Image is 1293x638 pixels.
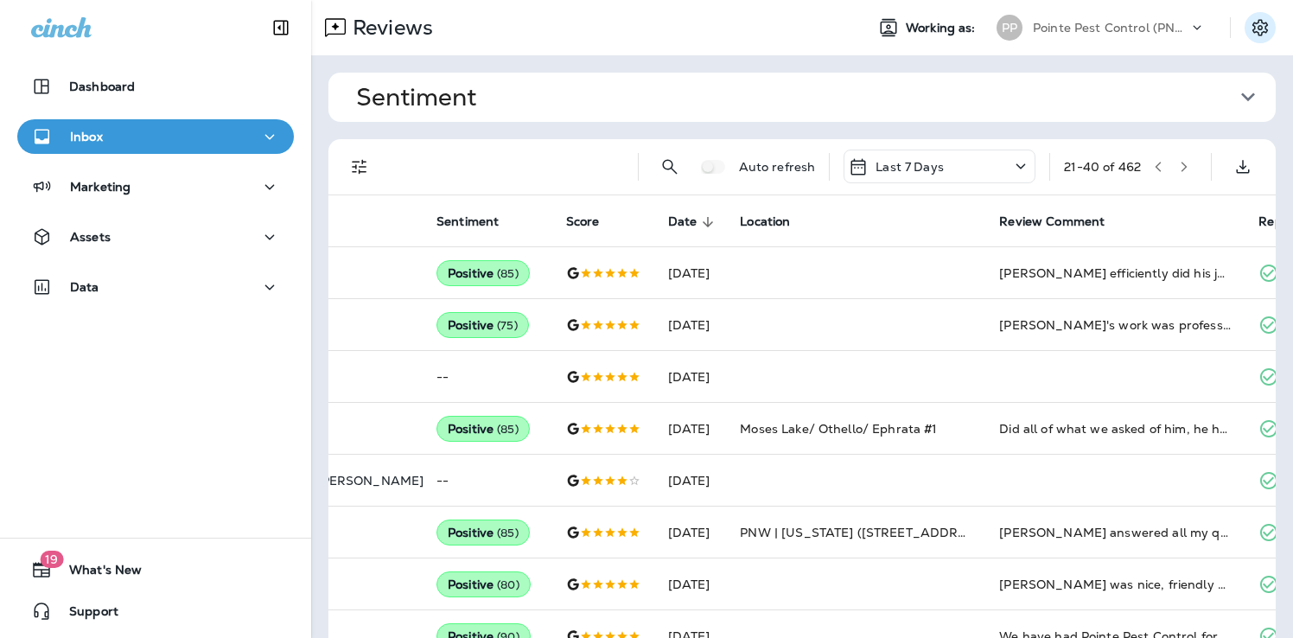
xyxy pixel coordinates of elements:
[342,73,1290,122] button: Sentiment
[436,214,499,229] span: Sentiment
[17,119,294,154] button: Inbox
[70,130,103,144] p: Inbox
[740,421,937,437] span: Moses Lake/ Othello/ Ephrata #1
[17,69,294,104] button: Dashboard
[497,318,518,333] span: ( 75 )
[740,214,812,230] span: Location
[70,280,99,294] p: Data
[70,230,111,244] p: Assets
[1245,12,1276,43] button: Settings
[999,214,1127,230] span: Review Comment
[436,520,530,545] div: Positive
[999,316,1231,334] div: Brendan's work was professional and done in a timely manner.
[436,571,531,597] div: Positive
[1226,150,1260,184] button: Export as CSV
[497,526,519,540] span: ( 85 )
[740,214,790,229] span: Location
[1064,160,1141,174] div: 21 - 40 of 462
[497,266,519,281] span: ( 85 )
[17,594,294,628] button: Support
[69,80,135,93] p: Dashboard
[654,507,727,558] td: [DATE]
[177,474,409,488] p: [PERSON_NAME] And [PERSON_NAME]
[668,214,720,230] span: Date
[423,455,552,507] td: --
[52,604,118,625] span: Support
[999,214,1105,229] span: Review Comment
[999,576,1231,593] div: Kevin was nice, friendly and knowledgeable about questions my wife and I had.
[52,563,142,584] span: What's New
[17,552,294,587] button: 19What's New
[17,169,294,204] button: Marketing
[653,150,687,184] button: Search Reviews
[70,180,131,194] p: Marketing
[654,403,727,455] td: [DATE]
[906,21,979,35] span: Working as:
[739,160,816,174] p: Auto refresh
[346,15,433,41] p: Reviews
[356,83,476,112] h1: Sentiment
[566,214,622,230] span: Score
[566,214,600,229] span: Score
[436,416,530,442] div: Positive
[17,270,294,304] button: Data
[40,551,63,568] span: 19
[423,351,552,403] td: --
[436,214,521,230] span: Sentiment
[17,220,294,254] button: Assets
[740,525,986,540] span: PNW | [US_STATE] ([STREET_ADDRESS]
[1033,21,1188,35] p: Pointe Pest Control (PNW)
[436,312,529,338] div: Positive
[342,150,377,184] button: Filters
[654,351,727,403] td: [DATE]
[997,15,1022,41] div: PP
[654,558,727,610] td: [DATE]
[497,422,519,437] span: ( 85 )
[876,160,944,174] p: Last 7 Days
[999,524,1231,541] div: Clay answered all my questions and concerns about using pesticides and safety of removing the was...
[999,265,1231,282] div: Ryan efficiently did his job.
[654,247,727,299] td: [DATE]
[654,299,727,351] td: [DATE]
[497,577,519,592] span: ( 80 )
[668,214,697,229] span: Date
[436,260,530,286] div: Positive
[257,10,305,45] button: Collapse Sidebar
[654,455,727,507] td: [DATE]
[999,420,1231,437] div: Did all of what we asked of him, he had a great attitude.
